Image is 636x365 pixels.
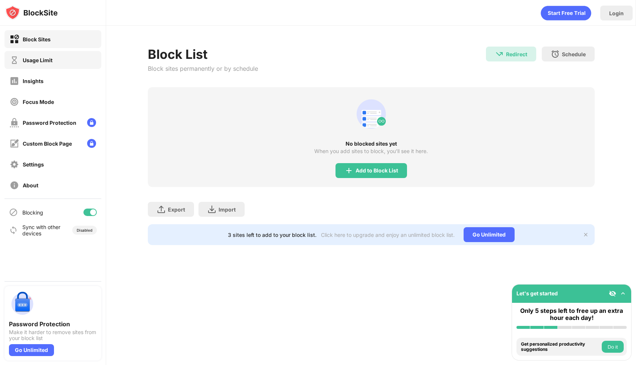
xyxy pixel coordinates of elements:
div: Go Unlimited [9,344,54,356]
div: Password Protection [9,320,97,328]
div: Export [168,206,185,213]
img: x-button.svg [583,232,589,238]
div: Sync with other devices [22,224,61,237]
button: Do it [602,341,624,353]
div: Go Unlimited [464,227,515,242]
div: Schedule [562,51,586,57]
div: Click here to upgrade and enjoy an unlimited block list. [321,232,455,238]
img: block-on.svg [10,35,19,44]
img: lock-menu.svg [87,118,96,127]
img: settings-off.svg [10,160,19,169]
div: Add to Block List [356,168,398,174]
img: about-off.svg [10,181,19,190]
img: focus-off.svg [10,97,19,107]
div: Only 5 steps left to free up an extra hour each day! [516,307,627,321]
div: No blocked sites yet [148,141,595,147]
div: Custom Block Page [23,140,72,147]
div: When you add sites to block, you’ll see it here. [314,148,428,154]
div: Password Protection [23,120,76,126]
div: Get personalized productivity suggestions [521,342,600,352]
div: animation [353,96,389,132]
div: About [23,182,38,188]
img: omni-setup-toggle.svg [619,290,627,297]
img: logo-blocksite.svg [5,5,58,20]
img: password-protection-off.svg [10,118,19,127]
div: Settings [23,161,44,168]
div: Blocking [22,209,43,216]
div: 3 sites left to add to your block list. [228,232,317,238]
img: sync-icon.svg [9,226,18,235]
div: Let's get started [516,290,558,296]
div: Login [609,10,624,16]
div: Block Sites [23,36,51,42]
div: Redirect [506,51,527,57]
img: blocking-icon.svg [9,208,18,217]
div: animation [541,6,591,20]
div: Make it harder to remove sites from your block list [9,329,97,341]
img: time-usage-off.svg [10,55,19,65]
img: insights-off.svg [10,76,19,86]
div: Usage Limit [23,57,53,63]
div: Disabled [77,228,92,232]
div: Import [219,206,236,213]
div: Block sites permanently or by schedule [148,65,258,72]
img: eye-not-visible.svg [609,290,616,297]
img: push-password-protection.svg [9,291,36,317]
div: Focus Mode [23,99,54,105]
img: lock-menu.svg [87,139,96,148]
div: Block List [148,47,258,62]
div: Insights [23,78,44,84]
img: customize-block-page-off.svg [10,139,19,148]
